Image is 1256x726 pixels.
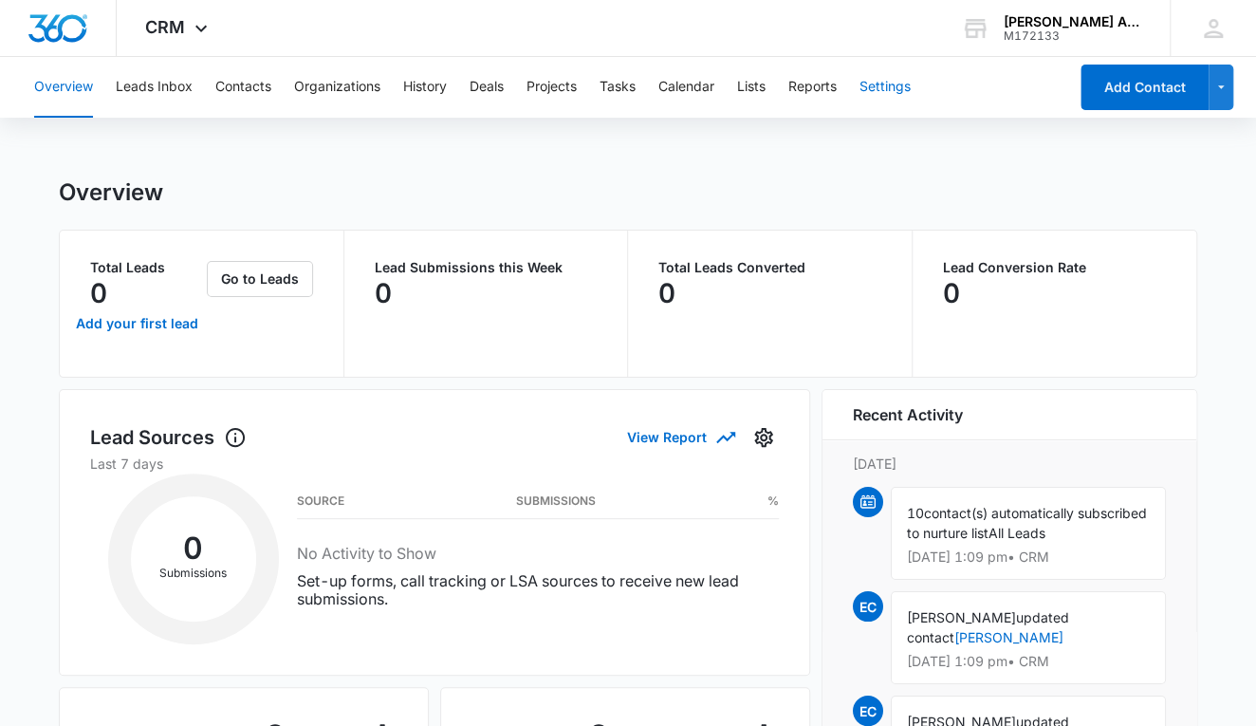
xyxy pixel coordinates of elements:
p: [DATE] 1:09 pm • CRM [907,655,1150,668]
h2: 0 [131,536,256,561]
h6: Recent Activity [853,403,963,426]
button: Deals [470,57,504,118]
span: EC [853,591,883,622]
a: Go to Leads [207,270,313,287]
div: account id [1004,29,1142,43]
button: History [403,57,447,118]
button: Add Contact [1081,65,1209,110]
span: [PERSON_NAME] [907,609,1016,625]
button: Settings [859,57,911,118]
button: Settings [748,422,779,453]
span: contact(s) automatically subscribed to nurture list [907,505,1147,541]
button: Lists [737,57,766,118]
p: 0 [658,278,675,308]
p: 0 [375,278,392,308]
button: Projects [526,57,577,118]
div: account name [1004,14,1142,29]
a: [PERSON_NAME] [954,629,1063,645]
button: Tasks [600,57,636,118]
h3: Submissions [516,496,596,506]
button: View Report [627,420,733,454]
a: Add your first lead [71,301,203,346]
p: 0 [90,278,107,308]
h1: Overview [59,178,163,207]
h1: Lead Sources [90,423,247,452]
p: Set-up forms, call tracking or LSA sources to receive new lead submissions. [297,572,779,608]
p: Total Leads Converted [658,261,881,274]
button: Organizations [294,57,380,118]
button: Reports [788,57,837,118]
p: Last 7 days [90,454,779,474]
p: Total Leads [90,261,203,274]
h3: Source [297,496,344,506]
h3: % [767,496,779,506]
p: Submissions [131,565,256,582]
button: Leads Inbox [116,57,193,118]
h3: No Activity to Show [297,542,779,565]
span: 10 [907,505,924,521]
p: [DATE] [853,454,1166,474]
button: Contacts [215,57,271,118]
button: Calendar [658,57,714,118]
button: Go to Leads [207,261,313,297]
p: Lead Conversion Rate [943,261,1167,274]
span: All Leads [988,525,1045,541]
button: Overview [34,57,93,118]
p: [DATE] 1:09 pm • CRM [907,550,1150,564]
p: Lead Submissions this Week [375,261,598,274]
p: 0 [943,278,960,308]
span: EC [853,696,883,726]
span: CRM [145,17,185,37]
